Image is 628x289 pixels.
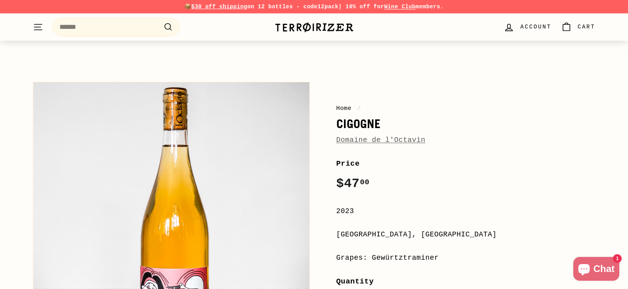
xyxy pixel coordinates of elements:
[336,229,596,240] div: [GEOGRAPHIC_DATA], [GEOGRAPHIC_DATA]
[336,117,596,130] h1: Cigogne
[317,4,338,10] strong: 12pack
[499,15,556,39] a: Account
[336,104,596,113] nav: breadcrumbs
[336,158,596,170] label: Price
[520,23,551,31] span: Account
[360,178,369,187] sup: 00
[336,105,352,112] a: Home
[336,206,596,217] div: 2023
[336,136,426,144] a: Domaine de l'Octavin
[384,4,416,10] a: Wine Club
[336,276,596,287] label: Quantity
[336,252,596,264] div: Grapes: Gewürtztraminer
[578,23,596,31] span: Cart
[355,105,363,112] span: /
[571,257,622,283] inbox-online-store-chat: Shopify online store chat
[336,176,370,191] span: $47
[556,15,600,39] a: Cart
[191,4,248,10] span: $30 off shipping
[33,2,596,11] p: 📦 on 12 bottles - code | 10% off for members.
